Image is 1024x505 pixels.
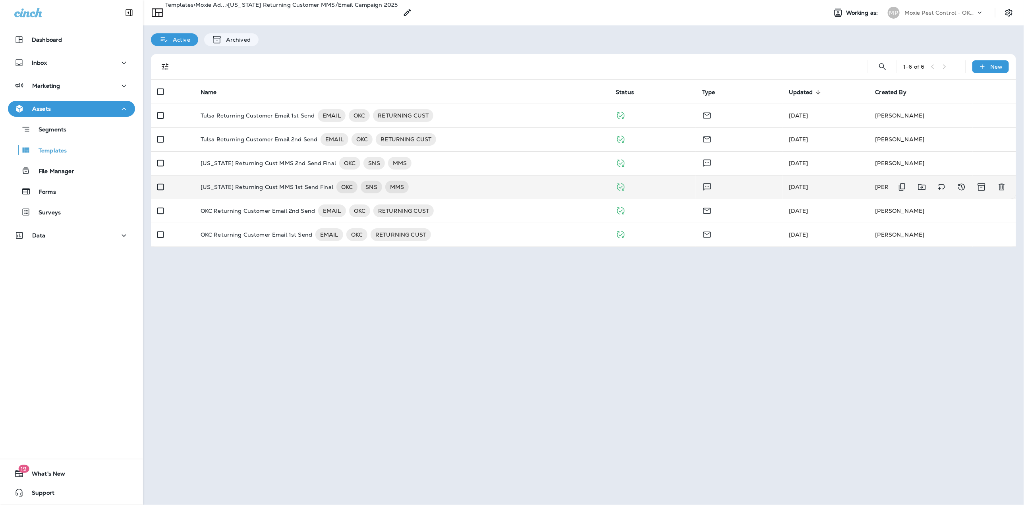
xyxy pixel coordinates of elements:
[165,2,193,20] p: Templates
[702,206,712,214] span: Email
[789,160,808,167] span: Shannon Davis
[616,206,626,214] span: Published
[32,37,62,43] p: Dashboard
[201,204,315,217] p: OKC Returning Customer Email 2nd Send
[32,232,46,239] p: Data
[8,142,135,158] button: Templates
[789,112,808,119] span: Shannon Davis
[388,157,412,170] div: MMS
[8,183,135,200] button: Forms
[616,135,626,142] span: Published
[702,89,726,96] span: Type
[349,207,370,215] span: OKC
[18,465,29,473] span: 19
[616,89,644,96] span: Status
[616,111,626,118] span: Published
[388,159,412,167] span: MMS
[869,199,1016,223] td: [PERSON_NAME]
[363,157,384,170] div: SNS
[914,179,930,195] button: Move to folder
[31,126,66,134] p: Segments
[789,183,808,191] span: Shannon Davis
[201,89,227,96] span: Name
[315,228,343,241] div: EMAIL
[8,227,135,243] button: Data
[846,10,880,16] span: Working as:
[373,109,433,122] div: RETURNING CUST
[934,179,950,195] button: Add tags
[991,64,1003,70] p: New
[318,207,346,215] span: EMAIL
[1002,6,1016,20] button: Settings
[994,179,1010,195] button: Delete
[201,109,315,122] p: Tulsa Returning Customer Email 1st Send
[954,179,970,195] button: View Changelog
[616,183,626,190] span: Published
[32,106,51,112] p: Assets
[318,109,346,122] div: EMAIL
[201,89,217,96] span: Name
[361,181,382,193] div: SNS
[869,151,1016,175] td: [PERSON_NAME]
[869,175,973,199] td: [PERSON_NAME]
[349,112,370,120] span: OKC
[349,204,370,217] div: OKC
[702,183,712,190] span: Text
[702,135,712,142] span: Email
[904,10,976,16] p: Moxie Pest Control - OKC [GEOGRAPHIC_DATA]
[336,183,357,191] span: OKC
[8,101,135,117] button: Assets
[8,32,135,48] button: Dashboard
[376,135,436,143] span: RETURNING CUST
[318,204,346,217] div: EMAIL
[616,230,626,237] span: Published
[352,133,373,146] div: OKC
[385,181,409,193] div: MMS
[702,111,712,118] span: Email
[385,183,409,191] span: MMS
[371,231,431,239] span: RETURNING CUST
[349,109,370,122] div: OKC
[361,183,382,191] span: SNS
[352,135,373,143] span: OKC
[24,490,54,499] span: Support
[869,127,1016,151] td: [PERSON_NAME]
[8,485,135,501] button: Support
[875,59,891,75] button: Search Templates
[869,223,1016,247] td: [PERSON_NAME]
[875,89,906,96] span: Created By
[789,207,808,214] span: Shannon Davis
[321,135,348,143] span: EMAIL
[702,230,712,237] span: Email
[702,159,712,166] span: Text
[321,133,348,146] div: EMAIL
[201,133,317,146] p: Tulsa Returning Customer Email 2nd Send
[157,59,173,75] button: Filters
[8,55,135,71] button: Inbox
[339,159,360,167] span: OKC
[888,7,900,19] div: MP
[8,466,135,482] button: 19What's New
[8,78,135,94] button: Marketing
[31,189,56,196] p: Forms
[346,231,367,239] span: OKC
[318,112,346,120] span: EMAIL
[904,64,925,70] div: 1 - 6 of 6
[789,89,823,96] span: Updated
[169,37,190,43] p: Active
[31,209,61,217] p: Surveys
[373,112,433,120] span: RETURNING CUST
[339,157,360,170] div: OKC
[32,83,60,89] p: Marketing
[616,89,634,96] span: Status
[373,204,434,217] div: RETURNING CUST
[875,89,917,96] span: Created By
[222,37,251,43] p: Archived
[193,2,226,20] p: Moxie Advisors
[201,157,336,170] p: [US_STATE] Returning Cust MMS 2nd Send Final
[201,181,333,193] p: [US_STATE] Returning Cust MMS 1st Send Final
[32,60,47,66] p: Inbox
[371,228,431,241] div: RETURNING CUST
[789,231,808,238] span: Shannon Davis
[789,136,808,143] span: Shannon Davis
